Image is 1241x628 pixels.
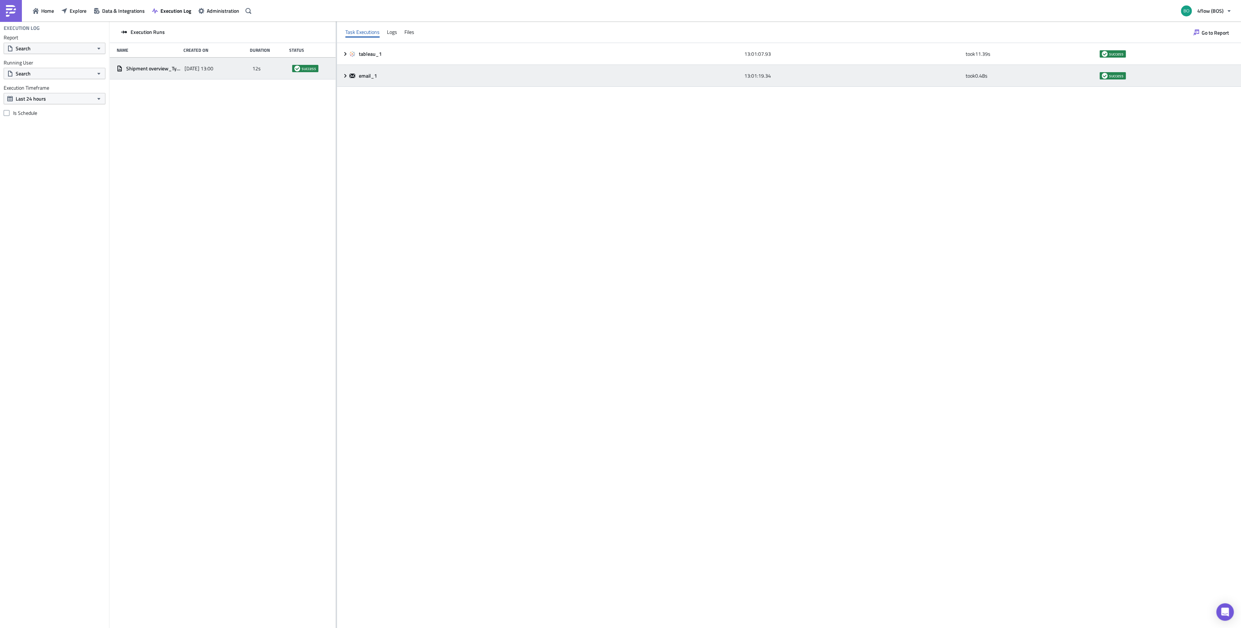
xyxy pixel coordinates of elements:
[1216,603,1234,621] div: Open Intercom Messenger
[195,5,243,16] button: Administration
[1202,29,1229,36] span: Go to Report
[29,5,58,16] button: Home
[1109,73,1124,79] span: success
[744,47,962,61] div: 13:01:07.93
[16,44,31,52] span: Search
[148,5,195,16] button: Execution Log
[160,7,191,15] span: Execution Log
[4,25,40,31] h4: Execution Log
[4,85,105,91] label: Execution Timeframe
[4,43,105,54] button: Search
[16,95,46,102] span: Last 24 hours
[16,70,31,77] span: Search
[359,73,378,79] span: email_1
[185,65,213,72] span: [DATE] 13:00
[70,7,86,15] span: Explore
[1102,73,1108,79] span: success
[294,66,300,71] span: success
[387,27,397,38] div: Logs
[1197,7,1223,15] span: 4flow (BOS)
[4,59,105,66] label: Running User
[102,7,145,15] span: Data & Integrations
[965,69,1096,82] div: took 0.48 s
[131,29,165,35] span: Execution Runs
[4,68,105,79] button: Search
[359,51,383,57] span: tableau_1
[4,34,105,41] label: Report
[250,47,285,53] div: Duration
[126,65,181,72] span: Shipment overview_Tychy_THU 13:00
[117,47,180,53] div: Name
[252,65,261,72] span: 12s
[90,5,148,16] button: Data & Integrations
[5,5,17,17] img: PushMetrics
[58,5,90,16] button: Explore
[41,7,54,15] span: Home
[345,27,380,38] div: Task Executions
[183,47,247,53] div: Created On
[404,27,414,38] div: Files
[744,69,962,82] div: 13:01:19.34
[1176,3,1236,19] button: 4flow (BOS)
[4,93,105,104] button: Last 24 hours
[965,47,1096,61] div: took 11.39 s
[1102,51,1108,57] span: success
[1190,27,1233,38] button: Go to Report
[207,7,239,15] span: Administration
[4,110,105,116] label: Is Schedule
[1109,51,1124,57] span: success
[289,47,324,53] div: Status
[1180,5,1192,17] img: Avatar
[302,66,316,71] span: success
